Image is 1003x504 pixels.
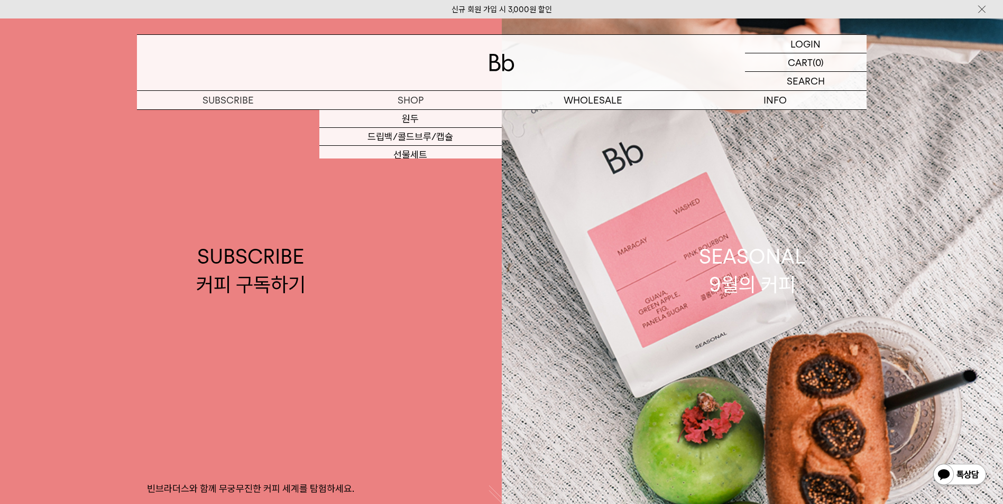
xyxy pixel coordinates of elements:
a: 드립백/콜드브루/캡슐 [319,128,502,146]
a: SUBSCRIBE [137,91,319,109]
p: WHOLESALE [502,91,684,109]
a: 신규 회원 가입 시 3,000원 할인 [452,5,552,14]
img: 카카오톡 채널 1:1 채팅 버튼 [932,463,987,488]
p: SEARCH [787,72,825,90]
div: SUBSCRIBE 커피 구독하기 [196,242,306,298]
img: 로고 [489,54,514,71]
p: LOGIN [790,35,821,53]
p: INFO [684,91,867,109]
a: SHOP [319,91,502,109]
a: 원두 [319,110,502,128]
a: 선물세트 [319,146,502,164]
a: LOGIN [745,35,867,53]
p: CART [788,53,813,71]
a: CART (0) [745,53,867,72]
div: SEASONAL 9월의 커피 [699,242,806,298]
p: (0) [813,53,824,71]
